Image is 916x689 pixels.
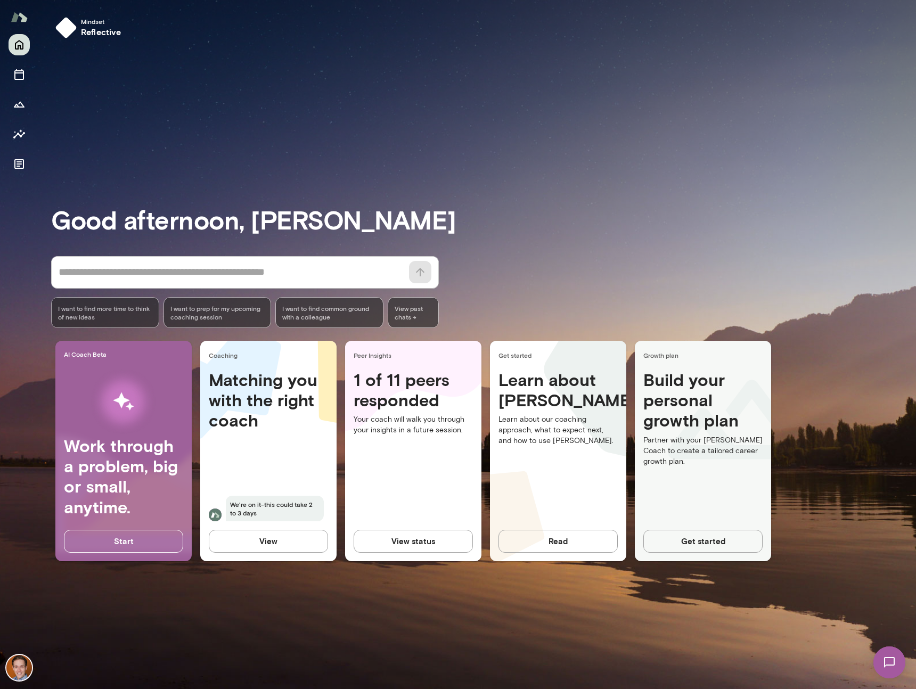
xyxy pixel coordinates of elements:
button: Sessions [9,64,30,85]
h4: Work through a problem, big or small, anytime. [64,436,183,518]
p: Learn about our coaching approach, what to expect next, and how to use [PERSON_NAME]. [498,414,618,446]
img: Mento [11,7,28,27]
button: Growth Plan [9,94,30,115]
p: Partner with your [PERSON_NAME] Coach to create a tailored career growth plan. [643,435,763,467]
h3: Good afternoon, [PERSON_NAME] [51,204,916,234]
img: Blake Morgan [6,655,32,680]
span: I want to prep for my upcoming coaching session [170,304,265,321]
button: Documents [9,153,30,175]
button: View [209,530,328,552]
span: Growth plan [643,351,767,359]
button: Insights [9,124,30,145]
h4: 1 of 11 peers responded [354,370,473,411]
h4: Build your personal growth plan [643,370,763,435]
img: mindset [55,17,77,38]
div: I want to find more time to think of new ideas [51,297,159,328]
span: We're on it-this could take 2 to 3 days [226,496,324,521]
button: Home [9,34,30,55]
button: View status [354,530,473,552]
div: I want to prep for my upcoming coaching session [163,297,272,328]
button: Mindsetreflective [51,13,130,43]
span: Get started [498,351,622,359]
span: I want to find more time to think of new ideas [58,304,152,321]
p: Your coach will walk you through your insights in a future session. [354,414,473,436]
button: Read [498,530,618,552]
div: I want to find common ground with a colleague [275,297,383,328]
button: Start [64,530,183,552]
span: Mindset [81,17,121,26]
span: View past chats -> [388,297,439,328]
span: I want to find common ground with a colleague [282,304,377,321]
span: Coaching [209,351,332,359]
span: Peer Insights [354,351,477,359]
h4: Learn about [PERSON_NAME] [498,370,618,411]
img: AI Workflows [76,368,171,436]
span: AI Coach Beta [64,350,187,358]
h6: reflective [81,26,121,38]
button: Get started [643,530,763,552]
h4: Matching you with the right coach [209,370,328,431]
